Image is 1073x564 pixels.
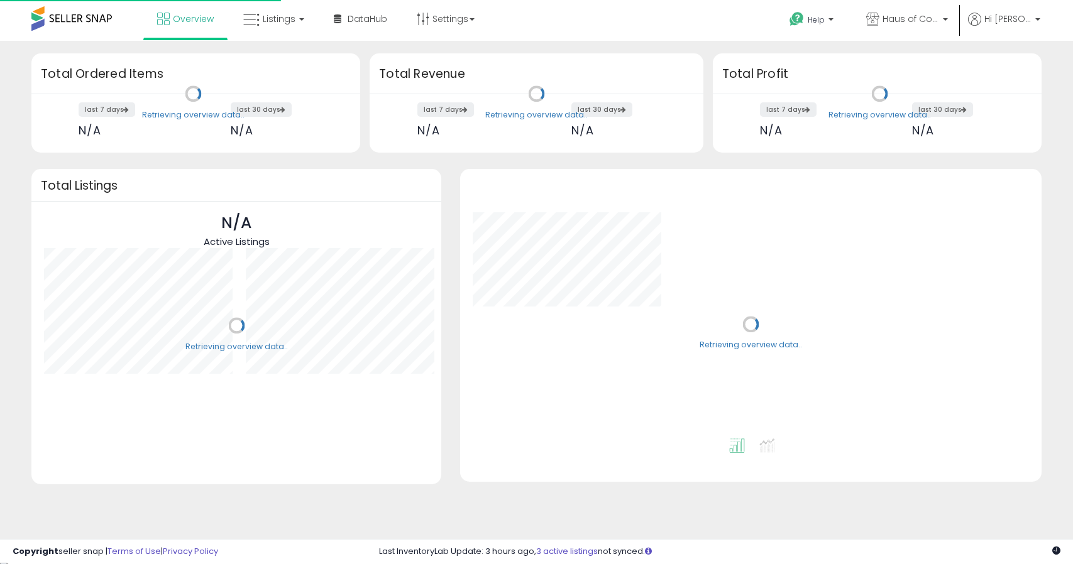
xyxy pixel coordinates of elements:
a: Help [779,2,846,41]
div: Retrieving overview data.. [485,109,588,121]
strong: Copyright [13,545,58,557]
i: Get Help [789,11,805,27]
a: Terms of Use [107,545,161,557]
span: Haus of Commerce [883,13,939,25]
div: seller snap | | [13,546,218,558]
span: Listings [263,13,295,25]
div: Retrieving overview data.. [185,341,288,352]
a: 3 active listings [536,545,598,557]
a: Privacy Policy [163,545,218,557]
div: Retrieving overview data.. [142,109,245,121]
div: Last InventoryLab Update: 3 hours ago, not synced. [379,546,1060,558]
span: Help [808,14,825,25]
span: Hi [PERSON_NAME] [984,13,1032,25]
span: DataHub [348,13,387,25]
i: Click here to read more about un-synced listings. [645,547,652,555]
a: Hi [PERSON_NAME] [968,13,1040,41]
div: Retrieving overview data.. [700,340,802,351]
div: Retrieving overview data.. [828,109,931,121]
span: Overview [173,13,214,25]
